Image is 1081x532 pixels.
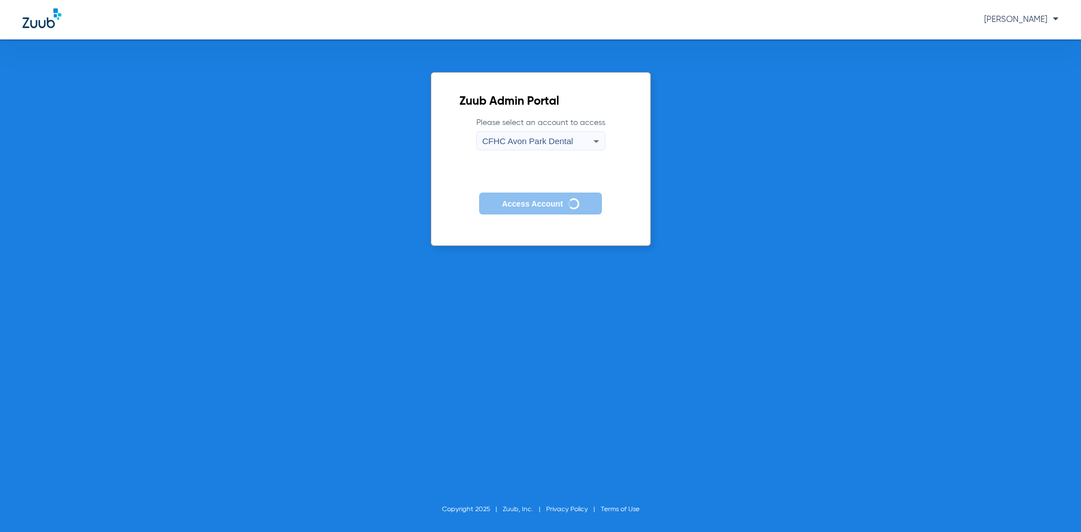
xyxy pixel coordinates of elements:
a: Privacy Policy [546,506,588,513]
span: CFHC Avon Park Dental [483,136,573,146]
span: Access Account [502,199,562,208]
li: Zuub, Inc. [503,504,546,515]
h2: Zuub Admin Portal [459,96,622,108]
span: [PERSON_NAME] [984,15,1058,24]
li: Copyright 2025 [442,504,503,515]
label: Please select an account to access [476,117,605,150]
button: Access Account [479,193,601,214]
a: Terms of Use [601,506,640,513]
img: Zuub Logo [23,8,61,28]
iframe: Chat Widget [1025,478,1081,532]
